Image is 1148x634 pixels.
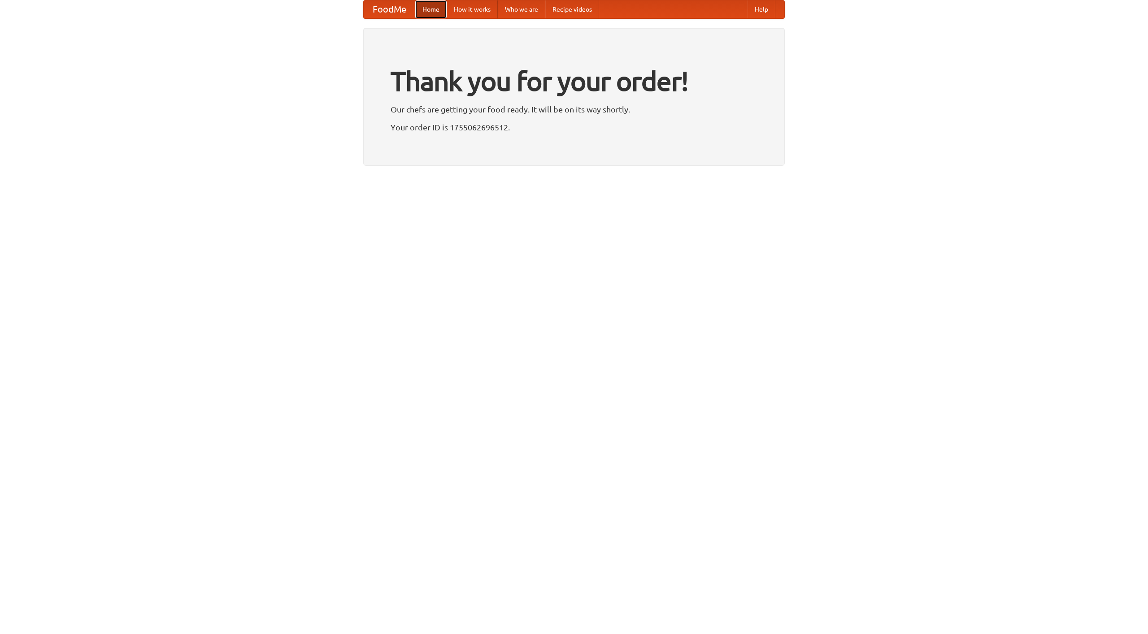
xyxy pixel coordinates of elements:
[748,0,775,18] a: Help
[391,60,757,103] h1: Thank you for your order!
[447,0,498,18] a: How it works
[391,121,757,134] p: Your order ID is 1755062696512.
[391,103,757,116] p: Our chefs are getting your food ready. It will be on its way shortly.
[498,0,545,18] a: Who we are
[545,0,599,18] a: Recipe videos
[415,0,447,18] a: Home
[364,0,415,18] a: FoodMe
